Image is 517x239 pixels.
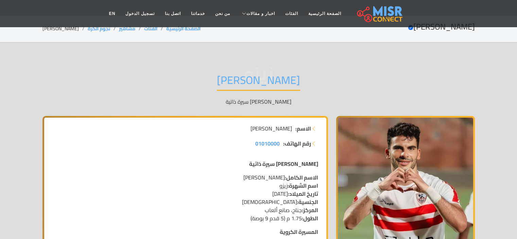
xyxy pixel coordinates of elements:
a: الفئات [144,24,157,33]
strong: رقم الهاتف: [283,139,311,148]
strong: الجنسية: [297,197,318,207]
p: [PERSON_NAME] سيرة ذاتية [42,98,475,106]
span: اخبار و مقالات [246,11,275,17]
strong: الطول: [302,213,318,223]
a: الصفحة الرئيسية [166,24,201,33]
a: EN [104,7,121,20]
svg: Verified account [408,25,413,30]
span: [PERSON_NAME] [251,124,292,133]
h2: [PERSON_NAME] [408,22,475,32]
strong: اسم الشهرة: [288,181,318,191]
a: تسجيل الدخول [120,7,159,20]
a: نجوم الكرة [88,24,110,33]
li: [PERSON_NAME] [42,25,88,32]
a: خدماتنا [186,7,210,20]
strong: المسيرة الكروية [280,227,318,237]
strong: تاريخ الميلاد: [288,189,318,199]
a: 01010000 [255,139,280,148]
strong: الاسم: [295,124,311,133]
strong: المركز: [302,205,318,215]
p: [PERSON_NAME] زيزو [DATE] [DEMOGRAPHIC_DATA] جناح، صانع ألعاب 1.75 م (5 قدم 9 بوصة) [52,173,318,222]
a: الصفحة الرئيسية [303,7,346,20]
strong: الاسم الكامل: [285,172,318,183]
a: اتصل بنا [160,7,186,20]
img: main.misr_connect [357,5,402,22]
a: اخبار و مقالات [235,7,280,20]
a: مشاهير [119,24,135,33]
a: الفئات [280,7,303,20]
span: 01010000 [255,138,280,149]
h1: [PERSON_NAME] [217,73,300,91]
strong: [PERSON_NAME] سيرة ذاتية [249,159,318,169]
a: من نحن [210,7,235,20]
